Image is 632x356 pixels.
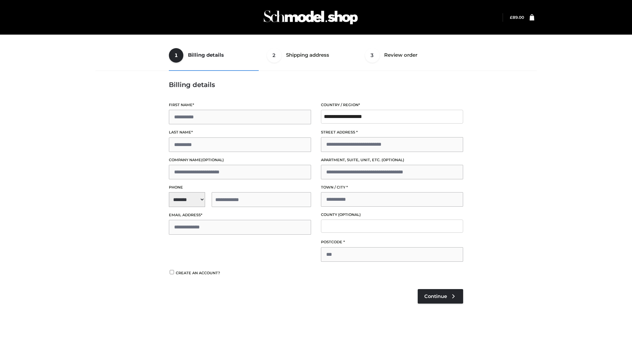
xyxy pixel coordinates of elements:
[321,129,463,135] label: Street address
[418,289,463,304] a: Continue
[176,271,220,275] span: Create an account?
[338,212,361,217] span: (optional)
[169,129,311,135] label: Last name
[169,184,311,191] label: Phone
[169,81,463,89] h3: Billing details
[169,270,175,274] input: Create an account?
[321,102,463,108] label: Country / Region
[321,157,463,163] label: Apartment, suite, unit, etc.
[321,212,463,218] label: County
[321,239,463,245] label: Postcode
[382,158,404,162] span: (optional)
[201,158,224,162] span: (optional)
[510,15,524,20] bdi: 89.00
[424,293,447,299] span: Continue
[510,15,513,20] span: £
[169,102,311,108] label: First name
[169,212,311,218] label: Email address
[510,15,524,20] a: £89.00
[169,157,311,163] label: Company name
[261,4,360,30] img: Schmodel Admin 964
[321,184,463,191] label: Town / City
